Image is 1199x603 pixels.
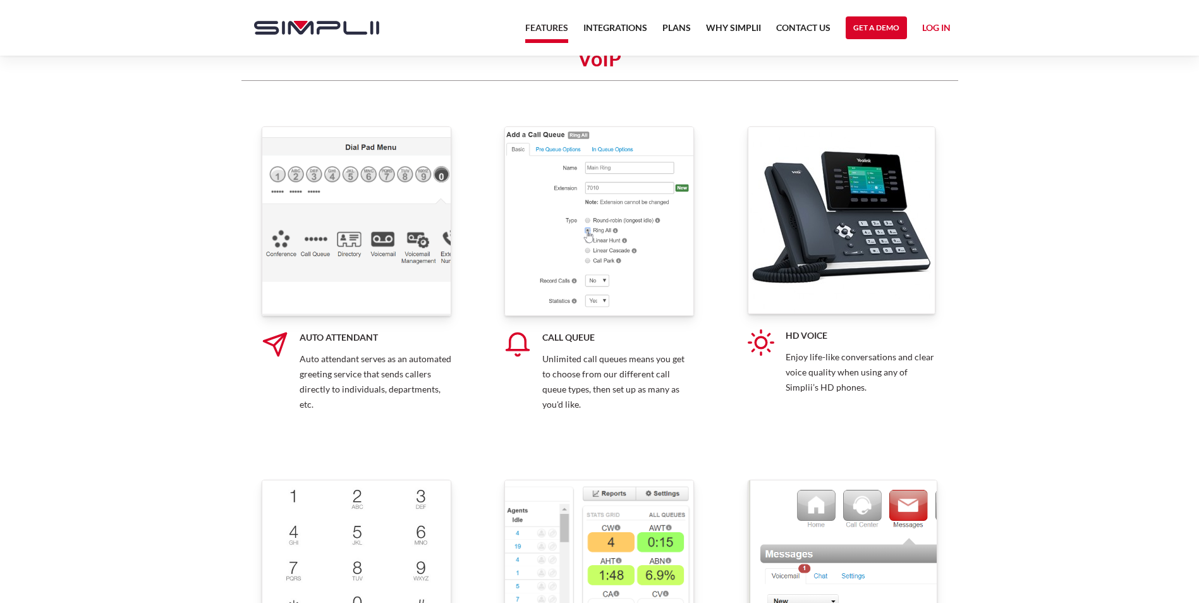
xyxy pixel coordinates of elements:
a: Contact US [776,20,831,43]
a: HD VoiceEnjoy life-like conversations and clear voice quality when using any of Simplii’s HD phones. [748,126,937,427]
p: Unlimited call queues means you get to choose from our different call queue types, then set up as... [542,351,694,412]
h5: Auto Attendant [300,331,451,344]
h5: VoIP [241,52,958,81]
img: Simplii [254,21,379,35]
a: Call QueueUnlimited call queues means you get to choose from our different call queue types, then... [504,126,694,427]
a: Get a Demo [846,16,907,39]
a: Integrations [583,20,647,43]
a: Why Simplii [706,20,761,43]
a: Features [525,20,568,43]
p: Auto attendant serves as an automated greeting service that sends callers directly to individuals... [300,351,451,412]
p: Enjoy life-like conversations and clear voice quality when using any of Simplii’s HD phones. [786,350,937,395]
h5: HD Voice [786,329,937,342]
h5: Call Queue [542,331,694,344]
a: Auto AttendantAuto attendant serves as an automated greeting service that sends callers directly ... [262,126,451,427]
a: Log in [922,20,951,39]
a: Plans [662,20,691,43]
